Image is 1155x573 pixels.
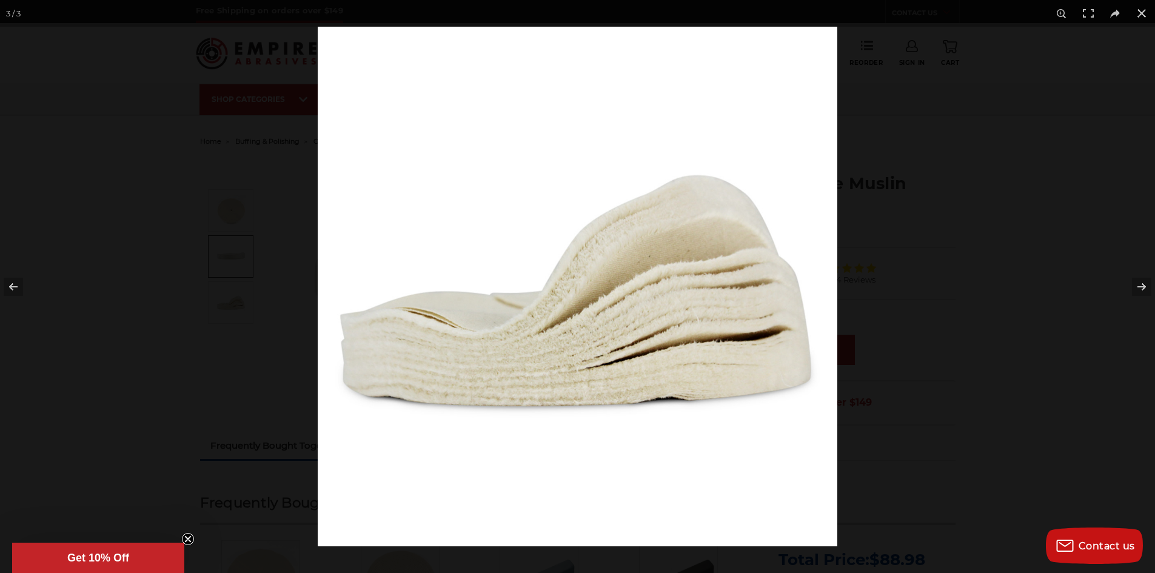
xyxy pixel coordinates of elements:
button: Close teaser [182,533,194,545]
span: Contact us [1079,540,1135,552]
span: Get 10% Off [67,552,129,564]
button: Next (arrow right) [1113,256,1155,317]
div: Get 10% OffClose teaser [12,543,184,573]
button: Contact us [1046,528,1143,564]
img: 60-ply-buffing-wheel-loose-muslin__49014.1665679774.jpg [318,27,837,546]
